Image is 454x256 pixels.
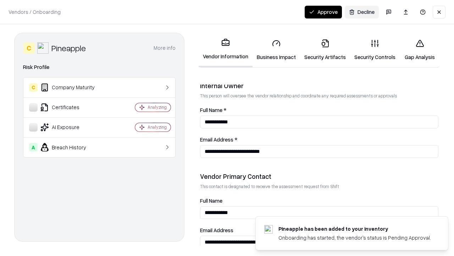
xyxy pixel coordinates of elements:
[199,33,253,67] a: Vendor Information
[200,228,438,233] label: Email Address
[29,83,114,92] div: Company Maturity
[200,172,438,181] div: Vendor Primary Contact
[278,234,431,241] div: Onboarding has started, the vendor's status is Pending Approval.
[300,33,350,66] a: Security Artifacts
[200,198,438,203] label: Full Name
[29,103,114,112] div: Certificates
[253,33,300,66] a: Business Impact
[154,42,176,54] button: More info
[51,42,86,54] div: Pineapple
[305,6,342,18] button: Approve
[400,33,440,66] a: Gap Analysis
[29,123,114,132] div: AI Exposure
[200,137,438,142] label: Email Address *
[9,8,61,16] p: Vendors / Onboarding
[200,81,438,90] div: Internal Owner
[200,93,438,99] p: This person will oversee the vendor relationship and coordinate any required assessments or appro...
[345,6,379,18] button: Decline
[264,225,273,234] img: pineappleenergy.com
[23,63,176,71] div: Risk Profile
[200,107,438,113] label: Full Name *
[148,104,167,110] div: Analyzing
[37,42,49,54] img: Pineapple
[278,225,431,233] div: Pineapple has been added to your inventory
[29,83,38,92] div: C
[23,42,34,54] div: C
[29,143,38,151] div: A
[350,33,400,66] a: Security Controls
[29,143,114,151] div: Breach History
[148,124,167,130] div: Analyzing
[200,183,438,190] p: This contact is designated to receive the assessment request from Shift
